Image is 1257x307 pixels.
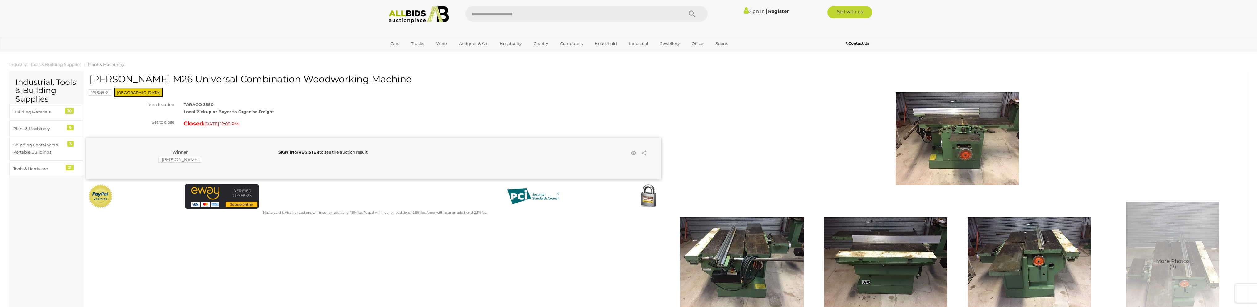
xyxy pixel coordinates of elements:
div: Set to close [82,119,179,126]
a: Sign In [744,8,765,14]
div: 30 [65,108,74,114]
img: Allbids.com.au [385,6,452,23]
div: 3 [67,141,74,147]
a: Sports [711,39,732,49]
a: Industrial, Tools & Building Supplies [9,62,81,67]
a: Industrial [625,39,652,49]
a: Computers [556,39,587,49]
a: Plant & Machinery 9 [9,121,83,137]
a: Jewellery [656,39,684,49]
a: REGISTER [298,149,319,154]
a: Hospitality [496,39,526,49]
strong: Local Pickup or Buyer to Organise Freight [184,109,274,114]
h2: Industrial, Tools & Building Supplies [15,78,77,104]
a: Tools & Hardware 31 [9,161,83,177]
a: Building Materials 30 [9,104,83,120]
div: Shipping Containers & Portable Buildings [13,141,64,156]
a: Wine [432,39,451,49]
div: 9 [67,125,74,130]
button: Search [677,6,708,22]
a: Cars [386,39,403,49]
a: Trucks [407,39,428,49]
div: Building Materials [13,108,64,116]
strong: TARAGO 2580 [184,102,214,107]
a: Contact Us [846,40,871,47]
strong: Closed [184,120,203,127]
span: ( ) [203,121,240,126]
div: 31 [66,165,74,170]
a: Shipping Containers & Portable Buildings 3 [9,137,83,161]
span: [GEOGRAPHIC_DATA] [114,88,163,97]
span: [DATE] 12:05 PM [204,121,239,127]
small: Mastercard & Visa transactions will incur an additional 1.9% fee. Paypal will incur an additional... [262,211,487,215]
b: Winner [172,149,188,154]
a: Office [688,39,707,49]
div: Item location [82,101,179,108]
div: Plant & Machinery [13,125,64,132]
a: 29939-2 [88,90,112,95]
li: Watch this item [629,149,638,158]
mark: [PERSON_NAME] [158,157,202,163]
img: Official PayPal Seal [88,184,113,209]
span: or to see the auction result [278,149,368,154]
img: PCI DSS compliant [502,184,564,209]
a: Plant & Machinery [88,62,124,67]
a: Sell with us [827,6,872,18]
a: Charity [530,39,552,49]
img: Secured by Rapid SSL [636,184,661,209]
a: Household [591,39,621,49]
a: Antiques & Art [455,39,492,49]
div: Tools & Hardware [13,165,64,172]
span: | [766,8,767,14]
span: More Photos (9) [1156,258,1189,270]
img: eWAY Payment Gateway [185,184,259,209]
a: Register [768,8,789,14]
mark: 29939-2 [88,89,112,96]
h1: [PERSON_NAME] M26 Universal Combination Woodworking Machine [89,74,660,84]
img: Casadei M26 Universal Combination Woodworking Machine [896,77,1019,200]
a: [GEOGRAPHIC_DATA] [386,49,438,59]
b: Contact Us [846,41,869,46]
a: SIGN IN [278,149,294,154]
